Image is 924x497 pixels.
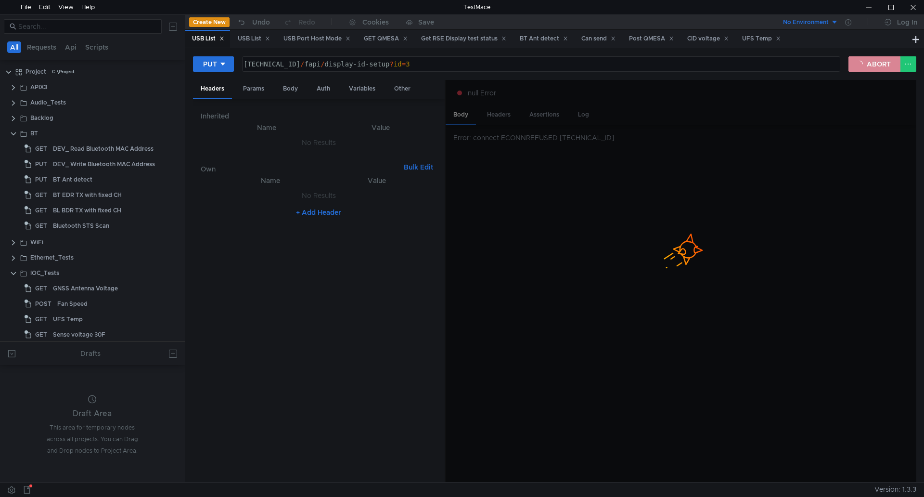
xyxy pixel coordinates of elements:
button: All [7,41,21,53]
button: Redo [277,15,322,29]
div: BT EDR TX with fixed CH [53,188,122,202]
div: GNSS Antenna Voltage [53,281,118,296]
span: GET [35,188,47,202]
input: Search... [18,21,156,32]
div: PUT [203,59,217,69]
div: Audio_Tests [30,95,66,110]
th: Value [324,175,429,186]
span: PUT [35,157,47,171]
nz-embed-empty: No Results [302,138,336,147]
button: No Environment [771,14,838,30]
span: GET [35,142,47,156]
div: No Environment [783,18,829,27]
span: POST [35,297,51,311]
h6: Inherited [201,110,437,122]
div: BT Ant detect [520,34,568,44]
span: PUT [35,172,47,187]
div: Bluetooth STS Scan [53,219,109,233]
button: + Add Header [292,207,345,218]
div: C:\Project [52,65,75,79]
div: Get RSE Display test status [421,34,506,44]
div: Log In [897,16,917,28]
div: Other [386,80,418,98]
div: Auth [309,80,338,98]
th: Name [208,122,325,133]
div: UFS Temp [53,312,83,327]
div: Variables [341,80,383,98]
span: GET [35,312,47,327]
div: Backlog [30,111,53,125]
h6: Own [201,163,400,175]
button: Requests [24,41,59,53]
div: WiFi [30,235,43,249]
div: USB Port Host Mode [283,34,350,44]
div: Post QMESA [629,34,674,44]
div: Ethernet_Tests [30,250,74,265]
div: BT Ant detect [53,172,92,187]
div: Params [235,80,272,98]
div: Drafts [80,348,101,359]
div: USB List [192,34,224,44]
div: APIX3 [30,80,47,94]
span: Version: 1.3.3 [874,483,916,497]
div: Can send [581,34,616,44]
div: IOC_Tests [30,266,59,280]
span: GET [35,203,47,218]
div: Body [275,80,306,98]
button: PUT [193,56,234,72]
nz-embed-empty: No Results [302,191,336,200]
th: Name [216,175,325,186]
div: GET QMESA [364,34,408,44]
div: BL BDR TX with fixed CH [53,203,121,218]
div: Save [418,19,434,26]
button: Undo [230,15,277,29]
div: DEV_ Write Bluetooth MAC Address [53,157,155,171]
button: Scripts [82,41,111,53]
button: Bulk Edit [400,161,437,173]
div: CID voltage [687,34,729,44]
div: BT [30,126,38,141]
div: Cookies [362,16,389,28]
div: Headers [193,80,232,99]
span: GET [35,281,47,296]
div: Sense voltage 30F [53,327,105,342]
div: USB List [238,34,270,44]
span: GET [35,219,47,233]
div: Undo [252,16,270,28]
th: Value [325,122,437,133]
button: Create New [189,17,230,27]
div: Project [26,65,46,79]
div: Fan Speed [57,297,88,311]
span: GET [35,327,47,342]
button: Api [62,41,79,53]
div: Redo [298,16,315,28]
button: ABORT [848,56,900,72]
div: DEV_ Read Bluetooth MAC Address [53,142,154,156]
div: UFS Temp [742,34,781,44]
